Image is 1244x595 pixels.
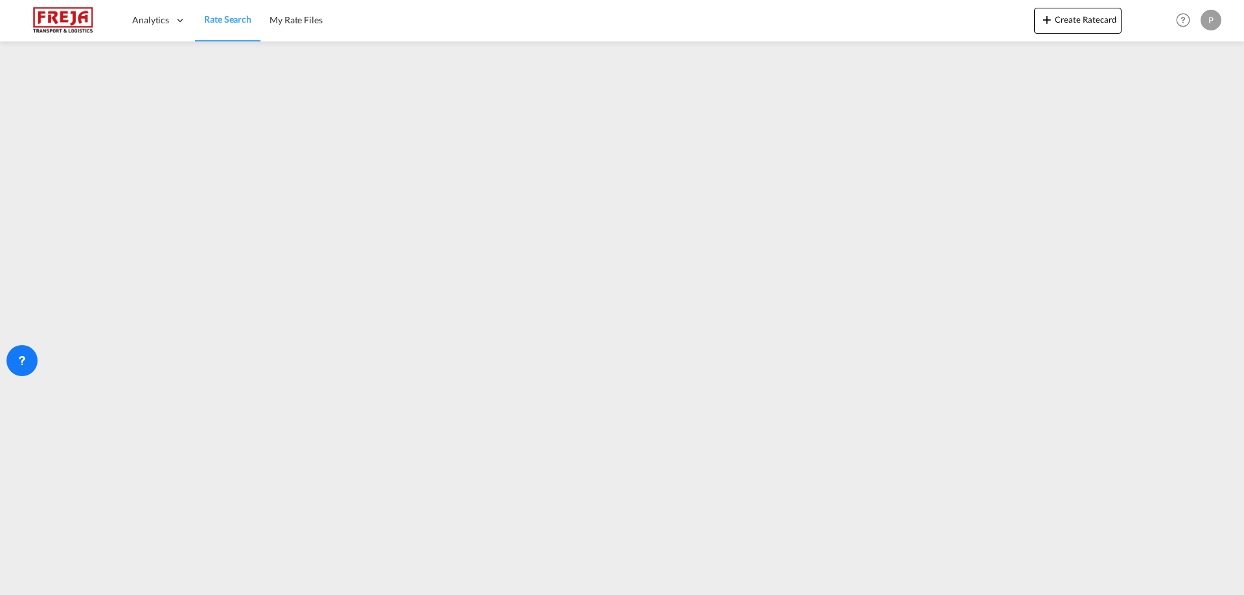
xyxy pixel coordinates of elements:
[1034,8,1122,34] button: icon-plus 400-fgCreate Ratecard
[1172,9,1201,32] div: Help
[132,14,169,27] span: Analytics
[19,6,107,35] img: 586607c025bf11f083711d99603023e7.png
[270,14,323,25] span: My Rate Files
[1201,10,1221,30] div: P
[204,14,251,25] span: Rate Search
[1039,12,1055,27] md-icon: icon-plus 400-fg
[1172,9,1194,31] span: Help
